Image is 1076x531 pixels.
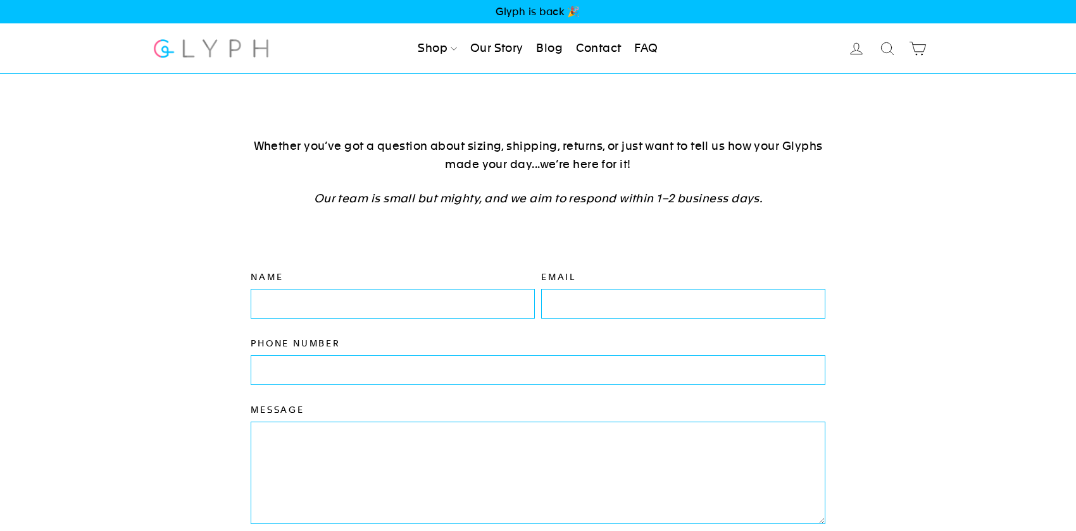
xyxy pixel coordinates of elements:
a: Contact [571,35,627,63]
label: Phone number [251,338,825,349]
em: Our team is small but mighty, and we aim to respond within 1–2 business days. [314,192,763,205]
a: Blog [531,35,568,63]
label: Email [541,271,825,283]
label: Name [251,271,535,283]
a: Our Story [465,35,529,63]
ul: Primary [413,35,663,63]
a: FAQ [629,35,663,63]
label: Message [251,404,825,415]
img: Glyph [152,32,270,65]
a: Shop [413,35,462,63]
p: Whether you’ve got a question about sizing, shipping, returns, or just want to tell us how your G... [251,137,825,174]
